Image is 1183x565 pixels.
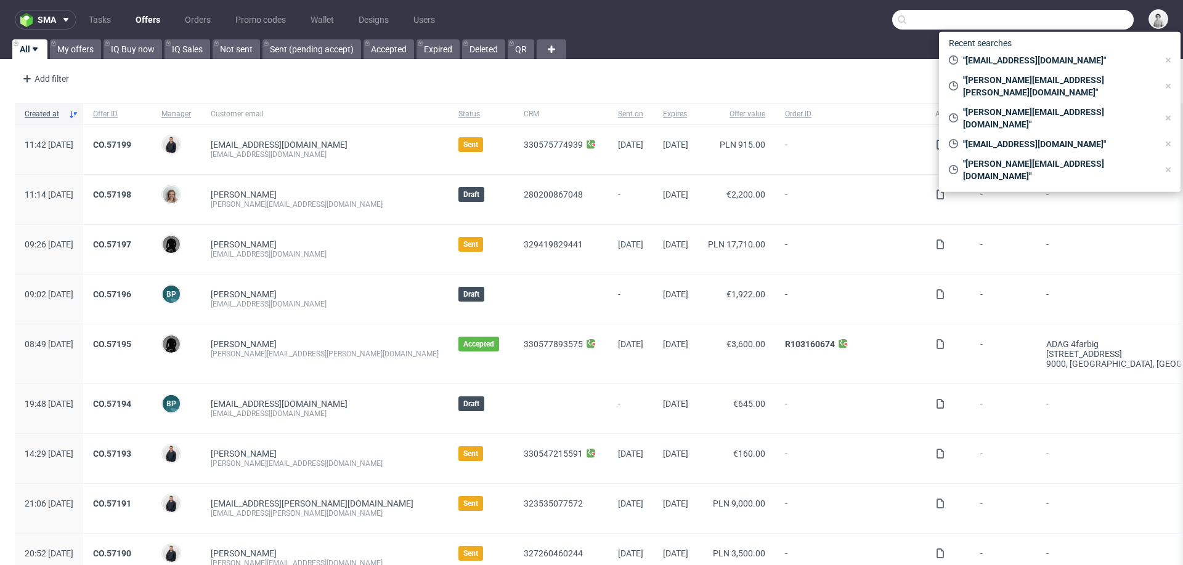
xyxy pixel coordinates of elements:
span: 09:02 [DATE] [25,289,73,299]
span: [DATE] [663,239,688,249]
img: logo [20,13,38,27]
span: [DATE] [618,499,643,508]
a: Expired [417,39,460,59]
span: Customer email [211,109,439,119]
a: Wallet [303,10,341,30]
span: 14:29 [DATE] [25,449,73,459]
div: [PERSON_NAME][EMAIL_ADDRESS][PERSON_NAME][DOMAIN_NAME] [211,349,439,359]
span: Manager [161,109,191,119]
span: Draft [463,190,479,199]
a: CO.57190 [93,548,131,558]
a: Not sent [213,39,260,59]
div: [EMAIL_ADDRESS][PERSON_NAME][DOMAIN_NAME] [211,508,439,518]
a: CO.57194 [93,399,131,409]
span: Status [458,109,504,119]
span: - [785,499,916,518]
span: - [618,190,643,209]
span: Recent searches [944,33,1017,53]
a: [PERSON_NAME] [211,548,277,558]
div: [PERSON_NAME][EMAIL_ADDRESS][DOMAIN_NAME] [211,459,439,468]
span: [DATE] [663,140,688,150]
span: [DATE] [618,339,643,349]
a: Sent (pending accept) [262,39,361,59]
a: CO.57196 [93,289,131,299]
span: €160.00 [733,449,765,459]
span: [DATE] [663,190,688,199]
span: Offer value [708,109,765,119]
span: - [980,239,1026,259]
span: PLN 915.00 [720,140,765,150]
a: Users [406,10,442,30]
span: Accepted [463,339,494,349]
a: 327260460244 [524,548,583,558]
span: [DATE] [618,548,643,558]
span: Sent [463,548,478,558]
a: 280200867048 [524,190,583,199]
span: 21:06 [DATE] [25,499,73,508]
a: [PERSON_NAME] [211,239,277,249]
span: PLN 17,710.00 [708,239,765,249]
div: Add filter [17,69,71,89]
span: Expires [663,109,688,119]
a: Designs [351,10,396,30]
div: [EMAIL_ADDRESS][DOMAIN_NAME] [211,150,439,159]
img: Adrian Margula [163,445,180,462]
a: IQ Buy now [104,39,162,59]
span: [DATE] [618,239,643,249]
span: 09:26 [DATE] [25,239,73,249]
span: [DATE] [618,449,643,459]
span: Sent [463,239,478,249]
figcaption: BP [163,395,180,412]
img: Adrian Margula [163,545,180,562]
a: Orders [177,10,218,30]
span: - [618,399,643,419]
a: My offers [50,39,101,59]
span: 11:42 [DATE] [25,140,73,150]
a: CO.57198 [93,190,131,199]
span: PLN 3,500.00 [713,548,765,558]
a: [PERSON_NAME] [211,339,277,349]
a: Promo codes [228,10,293,30]
img: Dawid Urbanowicz [163,236,180,253]
span: [DATE] [663,499,688,508]
a: CO.57195 [93,339,131,349]
span: Sent [463,140,478,150]
img: Adrian Margula [163,136,180,153]
span: - [980,449,1026,468]
a: QR [508,39,534,59]
a: 330575774939 [524,140,583,150]
a: Accepted [364,39,414,59]
span: Draft [463,399,479,409]
span: [DATE] [663,289,688,299]
span: €645.00 [733,399,765,409]
a: R103160674 [785,339,835,349]
span: 11:14 [DATE] [25,190,73,199]
span: - [785,140,916,159]
span: [EMAIL_ADDRESS][DOMAIN_NAME] [211,140,348,150]
a: Tasks [81,10,118,30]
span: - [980,339,1026,369]
span: - [980,289,1026,309]
a: CO.57197 [93,239,131,249]
a: All [12,39,47,59]
div: [EMAIL_ADDRESS][DOMAIN_NAME] [211,249,439,259]
div: [PERSON_NAME][EMAIL_ADDRESS][DOMAIN_NAME] [211,199,439,209]
span: [EMAIL_ADDRESS][DOMAIN_NAME] [211,399,348,409]
span: Sent [463,499,478,508]
a: CO.57193 [93,449,131,459]
span: Offer ID [93,109,142,119]
a: CO.57191 [93,499,131,508]
a: Offers [128,10,168,30]
span: 20:52 [DATE] [25,548,73,558]
a: IQ Sales [165,39,210,59]
span: - [785,239,916,259]
img: Adrian Margula [163,495,180,512]
span: "[PERSON_NAME][EMAIL_ADDRESS][PERSON_NAME][DOMAIN_NAME]" [958,74,1158,98]
figcaption: BP [163,286,180,303]
span: - [980,399,1026,419]
span: €3,600.00 [726,339,765,349]
a: [PERSON_NAME] [211,190,277,199]
span: - [785,399,916,419]
span: - [618,289,643,309]
span: [DATE] [663,339,688,349]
